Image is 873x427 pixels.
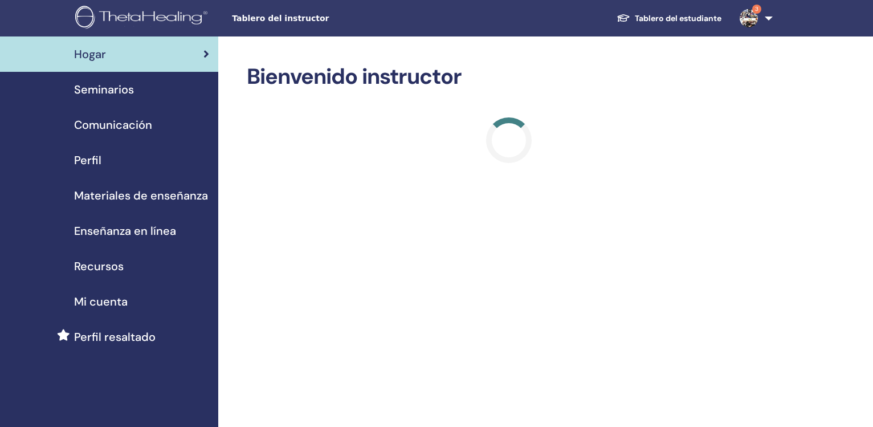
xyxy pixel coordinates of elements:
span: Mi cuenta [74,293,128,310]
span: Recursos [74,258,124,275]
img: default.jpg [740,9,758,27]
span: Tablero del instructor [232,13,403,25]
span: Materiales de enseñanza [74,187,208,204]
span: Comunicación [74,116,152,133]
a: Tablero del estudiante [607,8,731,29]
img: logo.png [75,6,211,31]
span: Perfil resaltado [74,328,156,345]
img: graduation-cap-white.svg [617,13,630,23]
span: Hogar [74,46,106,63]
span: Perfil [74,152,101,169]
h2: Bienvenido instructor [247,64,770,90]
span: 3 [752,5,761,14]
span: Enseñanza en línea [74,222,176,239]
span: Seminarios [74,81,134,98]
